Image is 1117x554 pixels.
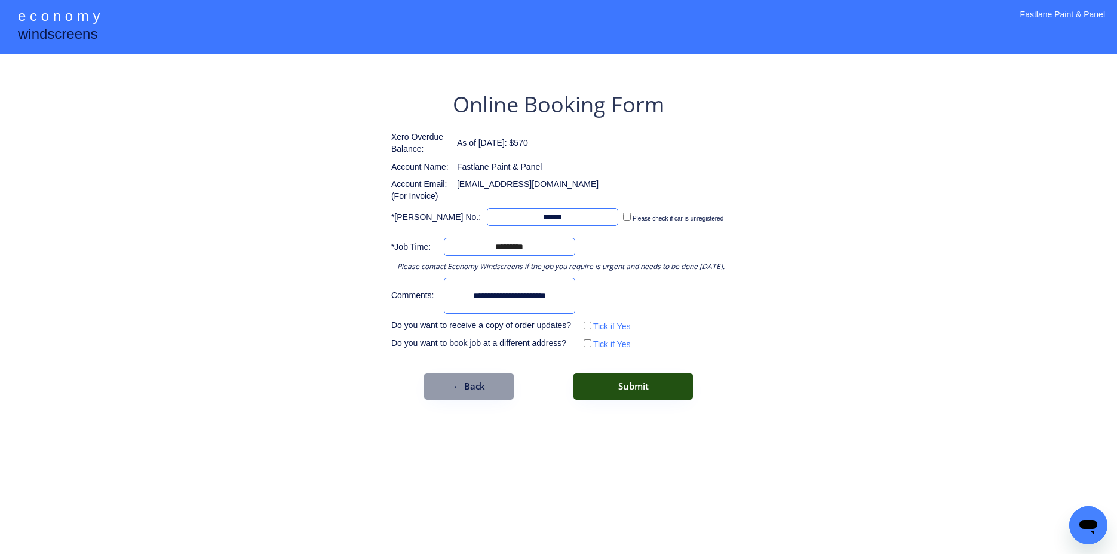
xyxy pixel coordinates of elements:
div: Fastlane Paint & Panel [457,161,542,173]
div: Account Name: [391,161,451,173]
div: Account Email: (For Invoice) [391,179,451,202]
label: Please check if car is unregistered [633,215,723,222]
div: windscreens [18,24,97,47]
div: Online Booking Form [453,90,664,120]
button: Submit [573,373,693,400]
div: Fastlane Paint & Panel [1020,9,1105,36]
div: Do you want to receive a copy of order updates? [391,320,575,332]
div: *[PERSON_NAME] No.: [391,212,481,224]
div: Do you want to book job at a different address? [391,338,575,350]
label: Tick if Yes [593,322,631,331]
div: Comments: [391,290,438,302]
div: *Job Time: [391,241,438,253]
div: [EMAIL_ADDRESS][DOMAIN_NAME] [457,179,599,191]
div: Please contact Economy Windscreens if the job you require is urgent and needs to be done [DATE]. [397,262,725,272]
div: As of [DATE]: $570 [457,137,528,149]
iframe: Button to launch messaging window [1069,506,1107,544]
div: e c o n o m y [18,6,100,29]
div: Xero Overdue Balance: [391,131,451,155]
label: Tick if Yes [593,339,631,349]
button: ← Back [424,373,514,400]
